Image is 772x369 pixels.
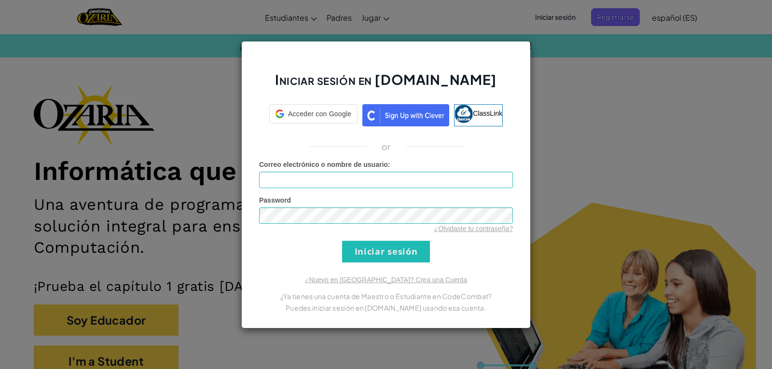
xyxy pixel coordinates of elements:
[382,141,391,152] p: or
[259,290,513,302] p: ¿Ya tienes una cuenta de Maestro o Estudiante en CodeCombat?
[259,160,390,169] label: :
[455,105,473,123] img: classlink-logo-small.png
[434,225,513,232] a: ¿Olvidaste tu contraseña?
[269,104,358,123] div: Acceder con Google
[362,104,449,126] img: clever_sso_button@2x.png
[305,276,467,284] a: ¿Nuevo en [GEOGRAPHIC_DATA]? Crea una Cuenta
[342,241,430,262] input: Iniciar sesión
[288,109,351,119] span: Acceder con Google
[259,302,513,314] p: Puedes iniciar sesión en [DOMAIN_NAME] usando esa cuenta.
[259,161,388,168] span: Correo electrónico o nombre de usuario
[269,104,358,126] a: Acceder con Google
[259,70,513,98] h2: Iniciar sesión en [DOMAIN_NAME]
[259,196,291,204] span: Password
[473,109,502,117] span: ClassLink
